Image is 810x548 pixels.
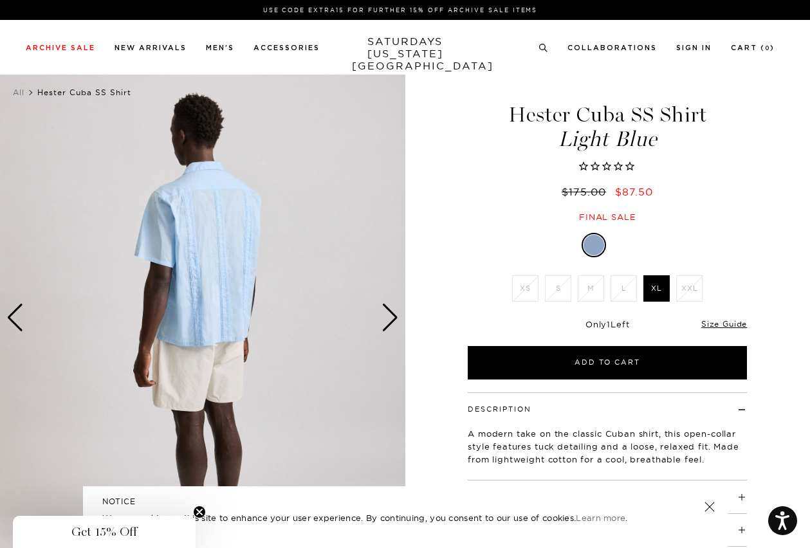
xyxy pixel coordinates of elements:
[6,304,24,332] div: Previous slide
[468,427,747,466] p: A modern take on the classic Cuban shirt, this open-collar style features tuck detailing and a lo...
[382,304,399,332] div: Next slide
[615,185,653,198] span: $87.50
[468,319,747,330] div: Only Left
[13,87,24,97] a: All
[468,406,531,413] button: Description
[562,185,611,198] del: $175.00
[466,129,749,150] span: Light Blue
[765,46,770,51] small: 0
[37,87,131,97] span: Hester Cuba SS Shirt
[676,44,712,51] a: Sign In
[193,506,206,518] button: Close teaser
[13,516,196,548] div: Get 15% OffClose teaser
[115,44,187,51] a: New Arrivals
[466,160,749,174] span: Rated 0.0 out of 5 stars 0 reviews
[731,44,775,51] a: Cart (0)
[643,275,670,302] label: XL
[607,319,611,329] span: 1
[352,35,458,72] a: SATURDAYS[US_STATE][GEOGRAPHIC_DATA]
[466,104,749,150] h1: Hester Cuba SS Shirt
[102,496,708,507] h5: NOTICE
[701,319,747,329] a: Size Guide
[206,44,234,51] a: Men's
[253,44,320,51] a: Accessories
[102,511,663,524] p: We use cookies on this site to enhance your user experience. By continuing, you consent to our us...
[567,44,657,51] a: Collaborations
[576,513,625,523] a: Learn more
[466,212,749,223] div: Final sale
[26,44,95,51] a: Archive Sale
[71,524,137,540] span: Get 15% Off
[31,5,769,15] p: Use Code EXTRA15 for Further 15% Off Archive Sale Items
[468,346,747,379] button: Add to Cart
